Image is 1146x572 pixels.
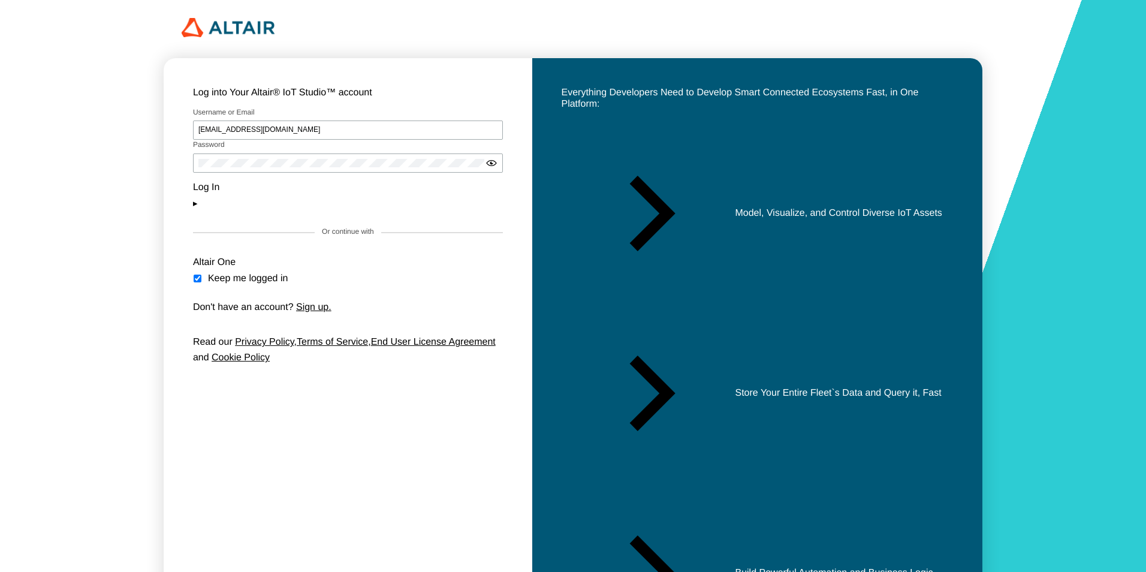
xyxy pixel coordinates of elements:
a: Cookie Policy [212,353,270,363]
a: End User License Agreement [371,337,496,347]
span: Don't have an account? [193,302,294,312]
a: Sign up. [296,302,331,312]
unity-typography: Model, Visualize, and Control Diverse IoT Assets [735,208,942,219]
input: Keep me logged in [193,275,202,282]
a: Terms of Service [297,337,368,347]
a: Need help? [201,198,247,208]
p: , , [193,335,503,366]
span: and [193,353,209,363]
label: Username or Email [193,108,255,116]
label: Or continue with [322,228,374,236]
unity-typography: Keep me logged in [208,273,288,284]
unity-typography: Store Your Entire Fleet`s Data and Query it, Fast [735,388,941,399]
button: Need help? [193,198,503,208]
span: Read our [193,337,233,347]
a: Privacy Policy [235,337,294,347]
label: Password [193,140,225,149]
unity-typography: Everything Developers Need to Develop Smart Connected Ecosystems Fast, in One Platform: [561,88,953,110]
unity-typography: Log into Your Altair® IoT Studio™ account [193,88,503,98]
img: 320px-Altair_logo.png [182,18,275,37]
